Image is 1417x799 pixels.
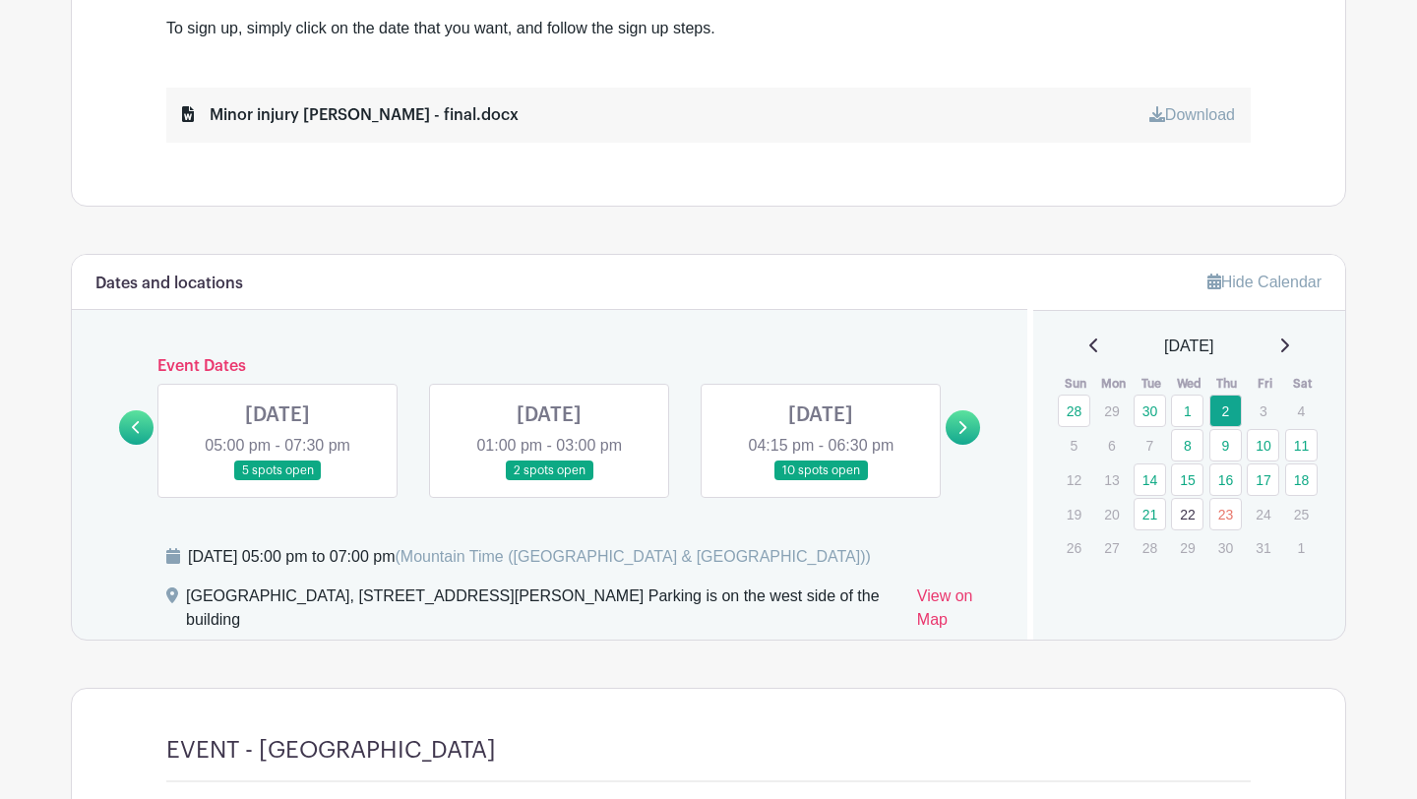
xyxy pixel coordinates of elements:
[1134,463,1166,496] a: 14
[1247,463,1279,496] a: 17
[1095,430,1128,461] p: 6
[1095,499,1128,529] p: 20
[917,584,1004,640] a: View on Map
[1171,532,1203,563] p: 29
[1247,429,1279,461] a: 10
[1095,532,1128,563] p: 27
[1208,374,1247,394] th: Thu
[166,17,1251,40] div: To sign up, simply click on the date that you want, and follow the sign up steps.
[1247,499,1279,529] p: 24
[1134,430,1166,461] p: 7
[1285,532,1318,563] p: 1
[1285,499,1318,529] p: 25
[1171,498,1203,530] a: 22
[182,103,519,127] div: Minor injury [PERSON_NAME] - final.docx
[1134,498,1166,530] a: 21
[1134,395,1166,427] a: 30
[1171,463,1203,496] a: 15
[1058,532,1090,563] p: 26
[1134,532,1166,563] p: 28
[188,545,871,569] div: [DATE] 05:00 pm to 07:00 pm
[1170,374,1208,394] th: Wed
[1058,430,1090,461] p: 5
[1164,335,1213,358] span: [DATE]
[1058,464,1090,495] p: 12
[1209,463,1242,496] a: 16
[1207,274,1322,290] a: Hide Calendar
[1209,395,1242,427] a: 2
[1285,463,1318,496] a: 18
[1209,498,1242,530] a: 23
[1171,429,1203,461] a: 8
[1171,395,1203,427] a: 1
[1149,106,1235,123] a: Download
[1247,532,1279,563] p: 31
[1285,396,1318,426] p: 4
[95,275,243,293] h6: Dates and locations
[1058,499,1090,529] p: 19
[1247,396,1279,426] p: 3
[154,357,946,376] h6: Event Dates
[1246,374,1284,394] th: Fri
[1133,374,1171,394] th: Tue
[1095,464,1128,495] p: 13
[166,736,496,765] h4: EVENT - [GEOGRAPHIC_DATA]
[186,584,901,640] div: [GEOGRAPHIC_DATA], [STREET_ADDRESS][PERSON_NAME] Parking is on the west side of the building
[1058,395,1090,427] a: 28
[1094,374,1133,394] th: Mon
[1284,374,1323,394] th: Sat
[1209,429,1242,461] a: 9
[1285,429,1318,461] a: 11
[1057,374,1095,394] th: Sun
[395,548,870,565] span: (Mountain Time ([GEOGRAPHIC_DATA] & [GEOGRAPHIC_DATA]))
[1209,532,1242,563] p: 30
[1095,396,1128,426] p: 29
